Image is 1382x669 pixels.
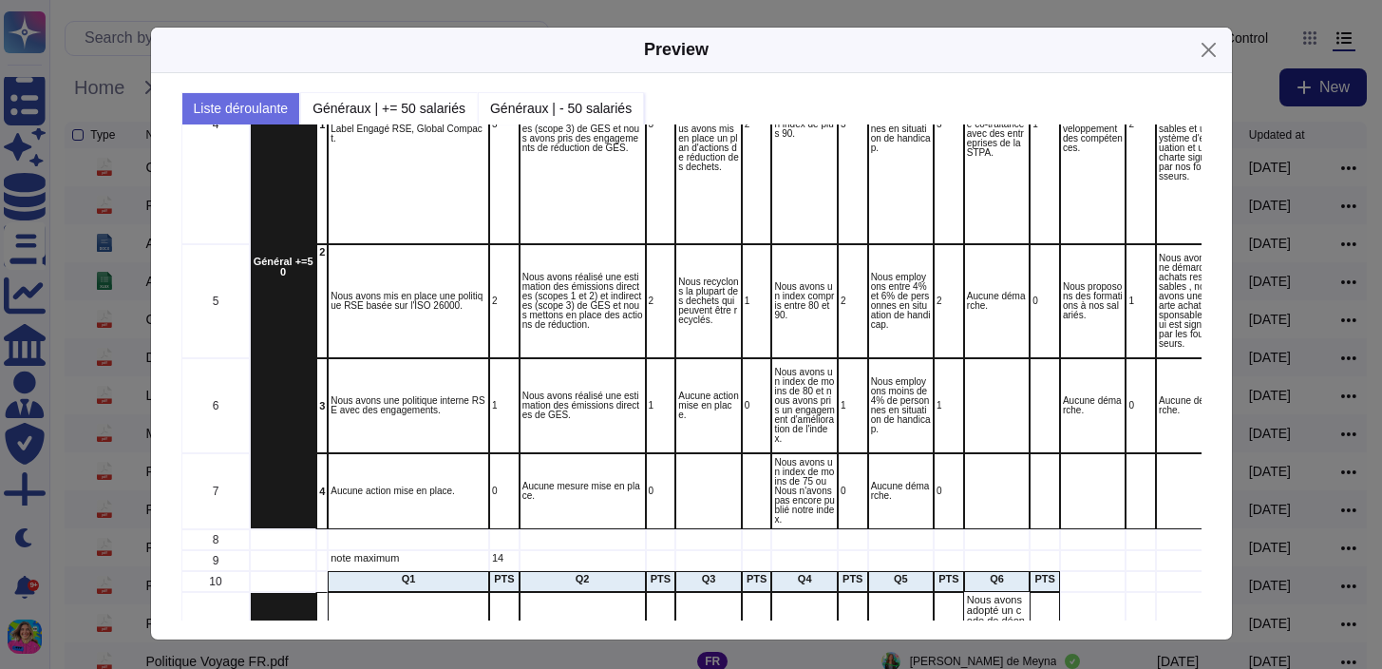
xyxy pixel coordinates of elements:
p: Q3 [678,574,738,584]
p: Q6 [966,574,1026,584]
p: Nous recyclons la plupart des dechets qui peuvent être recyclés. [678,277,738,325]
p: 0 [744,401,768,411]
p: 2 [744,120,768,129]
p: PTS [1032,574,1057,584]
p: Nous avons une démarche achats responsables , nous avons une charte achats responsables qui est s... [1159,254,1219,349]
p: Aucune action mise en place. [678,392,738,420]
p: Nous avons réalisé une estimation des émissions directes (scopes 1 et 2) et indirectes (scope 3) ... [521,96,642,153]
p: Général +=50 [253,257,313,277]
p: 1 [744,296,768,306]
p: 2 [648,296,672,306]
p: Aucune démarche. [870,482,930,501]
div: 6 [181,358,250,453]
div: Preview [644,37,709,63]
p: Nous avons une démarche RSE certifiée par B Corp, [PERSON_NAME], Label Engagé RSE, Global Compact. [331,105,486,143]
p: 14 [492,553,517,564]
p: PTS [492,574,517,584]
p: 2 [492,296,517,306]
div: 9 [181,550,250,571]
p: Nous avons mis en place une politique RSE basée sur l'ISO 26000. [331,292,486,311]
p: Nous avons une politique interne RSE avec des engagements. [331,396,486,415]
div: 4 [181,5,250,244]
p: Nous avons un index de moins de 80 et nous avons pris un engagement d'amélioration de l'index. [774,368,834,444]
p: Nous avons mis en place un plan de développement des compétences. [1062,96,1122,153]
p: Aucune démarche. [1159,396,1219,415]
p: Nous avons un index compris entre 80 et 90. [774,282,834,320]
p: 3 [319,401,325,411]
p: 2 [937,296,961,306]
p: PTS [937,574,961,584]
p: Q4 [774,574,834,584]
p: Nous avons une démarche Achats Responsables avec une politique achats responsables et un système ... [1159,67,1219,182]
p: 3 [840,120,864,129]
p: Nous employons plus de 6% de personnes en situation de handicap. [870,96,930,153]
p: Nous avons un index de plus 90. [774,110,834,139]
p: Nous avons un index de moins de 75 ou Nous n'avons pas encore publié notre index. [774,458,834,525]
button: Généraux | - 50 salariés [478,92,644,124]
p: note maximum [331,553,486,564]
p: 0 [840,487,864,496]
p: Aucune mesure mise en place. [521,482,642,501]
div: 7 [181,453,250,529]
p: 0 [1032,296,1057,306]
p: 3 [937,120,961,129]
p: Nous proposons des formations à nos salariés. [1062,282,1122,320]
p: 3 [492,120,517,129]
button: Liste déroulante [181,92,301,124]
p: 3 [648,120,672,129]
p: Nous avons mis en place des contrats de co-traitance avec des entreprises de la STPA. [966,91,1026,158]
div: 5 [181,244,250,358]
p: 1 [319,120,325,130]
div: grid [181,124,1202,659]
p: Nous avons réalisé une estimation des émissions directes (scopes 1 et 2) et indirectes (scope 3) ... [521,273,642,330]
p: 0 [648,487,672,496]
p: 0 [937,487,961,496]
p: 1 [648,401,672,411]
div: 8 [181,529,250,550]
p: 1 [840,401,864,411]
p: 2 [1128,120,1153,129]
div: 10 [181,571,250,592]
p: 1 [492,401,517,411]
p: 4 [319,487,325,497]
p: Q5 [870,574,930,584]
p: 1 [1128,296,1153,306]
button: Généraux | += 50 salariés [300,92,478,124]
p: Q2 [521,574,642,584]
p: Aucune action mise en place. [331,487,486,496]
p: Nous recyclons la totalité des dechets qui peuvent être recyclés, et nous avons mis en place un p... [678,77,738,172]
p: PTS [744,574,768,584]
p: Aucune démarche. [966,292,1026,311]
p: 0 [1128,401,1153,411]
p: Q1 [331,574,486,584]
p: 2 [319,247,325,258]
p: 1 [937,401,961,411]
p: 1 [1032,120,1057,129]
p: Nous employons entre 4% et 6% de personnes en situation de handicap. [870,273,930,330]
p: Aucune démarche. [1062,396,1122,415]
p: Nous employons moins de 4% de personnes en situation de handicap. [870,377,930,434]
p: PTS [840,574,864,584]
p: Nous avons réalisé une estimation des émissions directes de GES. [521,392,642,420]
button: Close [1194,35,1223,65]
p: PTS [648,574,672,584]
p: 0 [492,487,517,496]
p: 2 [840,296,864,306]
